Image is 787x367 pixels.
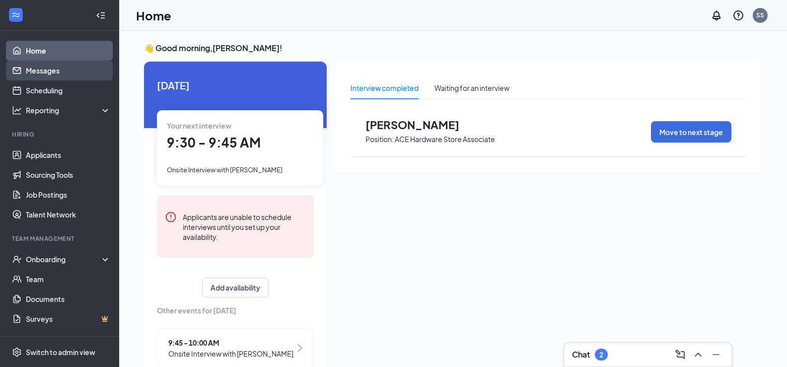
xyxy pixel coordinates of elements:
[11,10,21,20] svg: WorkstreamLogo
[672,347,688,363] button: ComposeMessage
[12,234,109,243] div: Team Management
[26,289,111,309] a: Documents
[157,305,314,316] span: Other events for [DATE]
[26,80,111,100] a: Scheduling
[351,82,419,93] div: Interview completed
[26,145,111,165] a: Applicants
[167,134,261,150] span: 9:30 - 9:45 AM
[26,205,111,224] a: Talent Network
[96,10,106,20] svg: Collapse
[365,118,475,131] span: [PERSON_NAME]
[572,349,590,360] h3: Chat
[157,77,314,93] span: [DATE]
[12,254,22,264] svg: UserCheck
[168,348,293,359] span: Onsite Interview with [PERSON_NAME]
[26,309,111,329] a: SurveysCrown
[395,135,495,144] p: ACE Hardware Store Associate
[26,165,111,185] a: Sourcing Tools
[12,130,109,139] div: Hiring
[434,82,509,93] div: Waiting for an interview
[165,211,177,223] svg: Error
[136,7,171,24] h1: Home
[202,278,269,297] button: Add availability
[12,105,22,115] svg: Analysis
[26,105,111,115] div: Reporting
[167,121,231,130] span: Your next interview
[26,254,102,264] div: Onboarding
[692,349,704,361] svg: ChevronUp
[26,185,111,205] a: Job Postings
[183,211,306,242] div: Applicants are unable to schedule interviews until you set up your availability.
[26,347,95,357] div: Switch to admin view
[144,43,762,54] h3: 👋 Good morning, [PERSON_NAME] !
[690,347,706,363] button: ChevronUp
[26,41,111,61] a: Home
[168,337,293,348] span: 9:45 - 10:00 AM
[708,347,724,363] button: Minimize
[756,11,764,19] div: SS
[674,349,686,361] svg: ComposeMessage
[12,347,22,357] svg: Settings
[26,61,111,80] a: Messages
[651,121,731,143] button: Move to next stage
[732,9,744,21] svg: QuestionInfo
[365,135,394,144] p: Position:
[710,349,722,361] svg: Minimize
[26,269,111,289] a: Team
[167,166,283,174] span: Onsite Interview with [PERSON_NAME]
[711,9,722,21] svg: Notifications
[599,351,603,359] div: 2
